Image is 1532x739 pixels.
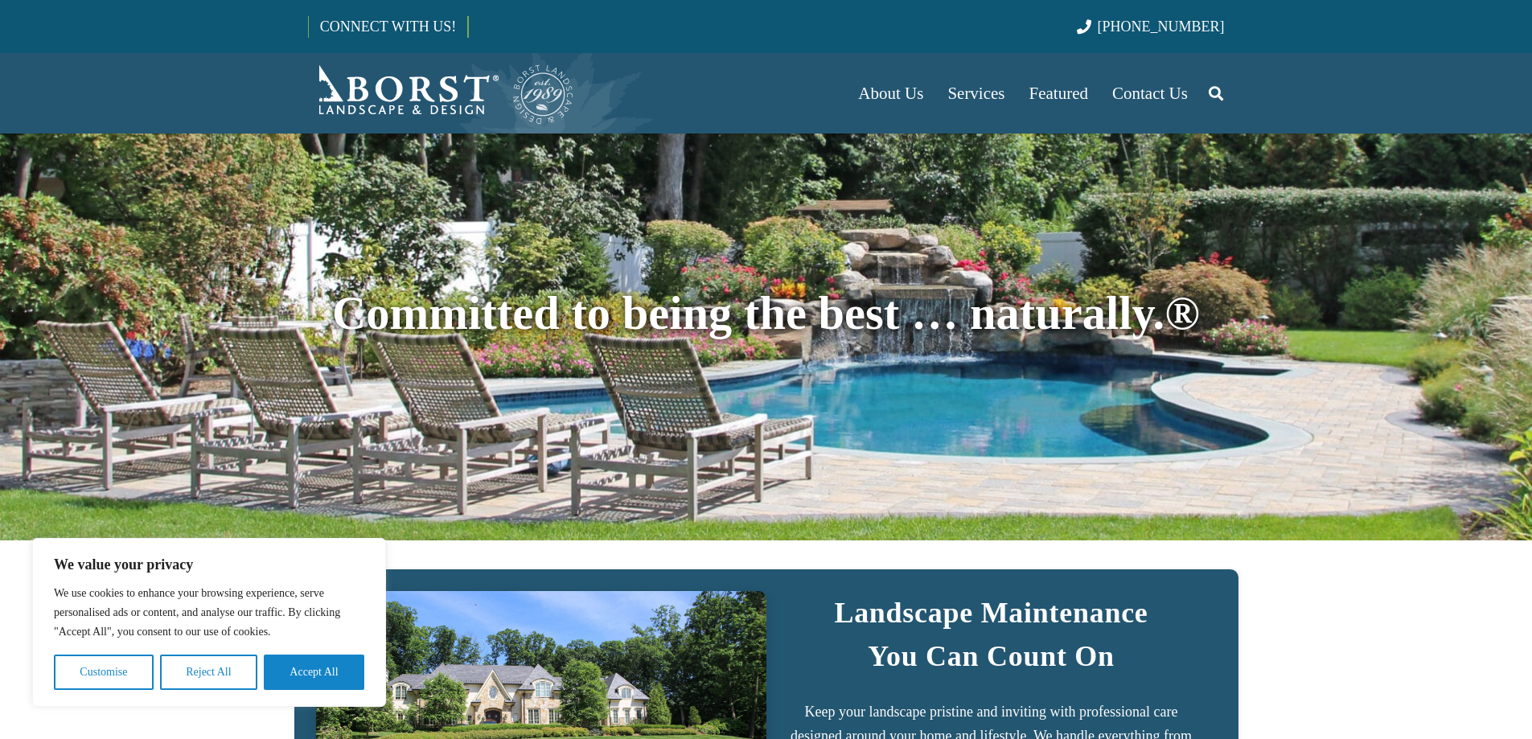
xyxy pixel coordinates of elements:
button: Customise [54,655,154,690]
a: Contact Us [1100,53,1200,133]
a: CONNECT WITH US! [309,7,467,46]
strong: You Can Count On [868,640,1115,672]
a: Search [1200,73,1232,113]
p: We use cookies to enhance your browsing experience, serve personalised ads or content, and analys... [54,584,364,642]
span: Contact Us [1112,84,1188,103]
strong: Landscape Maintenance [834,597,1148,629]
span: Featured [1029,84,1088,103]
a: Services [935,53,1017,133]
a: Featured [1017,53,1100,133]
a: [PHONE_NUMBER] [1077,18,1224,35]
a: Borst-Logo [308,61,575,125]
span: Services [947,84,1004,103]
span: Committed to being the best … naturally.® [332,287,1200,339]
button: Accept All [264,655,364,690]
div: We value your privacy [32,538,386,707]
span: About Us [858,84,923,103]
button: Reject All [160,655,257,690]
a: About Us [846,53,935,133]
span: [PHONE_NUMBER] [1098,18,1225,35]
p: We value your privacy [54,555,364,574]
